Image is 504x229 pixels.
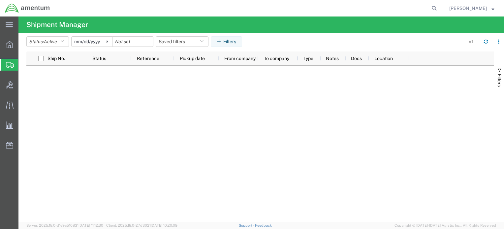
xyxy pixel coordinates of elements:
[449,5,487,12] span: James Spear
[137,56,159,61] span: Reference
[112,37,153,47] input: Not set
[72,37,112,47] input: Not set
[224,56,256,61] span: From company
[5,3,50,13] img: logo
[26,36,69,47] button: Status:Active
[44,39,57,44] span: Active
[92,56,106,61] span: Status
[79,223,103,227] span: [DATE] 11:12:30
[467,38,478,45] div: - of -
[180,56,205,61] span: Pickup date
[47,56,65,61] span: Ship No.
[449,4,495,12] button: [PERSON_NAME]
[26,223,103,227] span: Server: 2025.18.0-d1e9a510831
[26,16,88,33] h4: Shipment Manager
[255,223,272,227] a: Feedback
[106,223,177,227] span: Client: 2025.18.0-27d3021
[303,56,313,61] span: Type
[156,36,208,47] button: Saved filters
[211,36,242,47] button: Filters
[264,56,289,61] span: To company
[326,56,339,61] span: Notes
[497,74,502,87] span: Filters
[239,223,255,227] a: Support
[351,56,362,61] span: Docs
[151,223,177,227] span: [DATE] 10:20:09
[394,223,496,228] span: Copyright © [DATE]-[DATE] Agistix Inc., All Rights Reserved
[374,56,393,61] span: Location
